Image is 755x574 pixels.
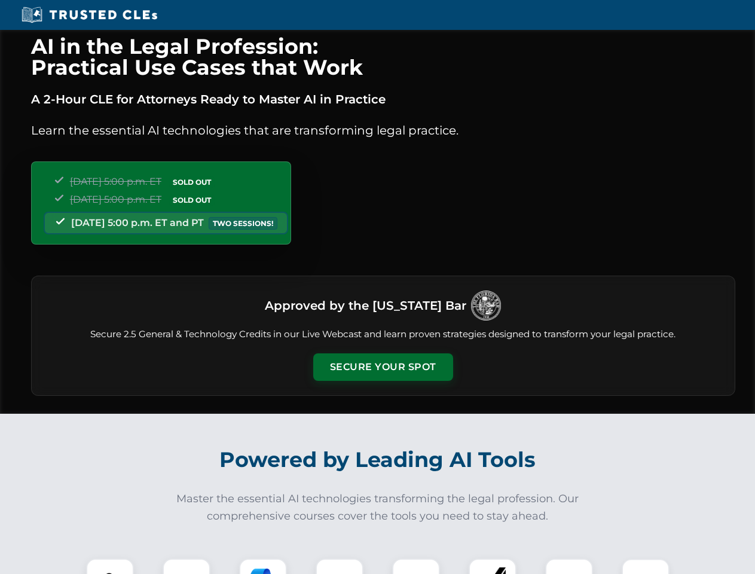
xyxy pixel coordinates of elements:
h2: Powered by Leading AI Tools [47,439,709,481]
span: SOLD OUT [169,194,215,206]
p: Master the essential AI technologies transforming the legal profession. Our comprehensive courses... [169,490,587,525]
img: Trusted CLEs [18,6,161,24]
p: A 2-Hour CLE for Attorneys Ready to Master AI in Practice [31,90,735,109]
span: SOLD OUT [169,176,215,188]
p: Learn the essential AI technologies that are transforming legal practice. [31,121,735,140]
button: Secure Your Spot [313,353,453,381]
span: [DATE] 5:00 p.m. ET [70,194,161,205]
h1: AI in the Legal Profession: Practical Use Cases that Work [31,36,735,78]
span: [DATE] 5:00 p.m. ET [70,176,161,187]
img: Logo [471,291,501,320]
h3: Approved by the [US_STATE] Bar [265,295,466,316]
p: Secure 2.5 General & Technology Credits in our Live Webcast and learn proven strategies designed ... [46,328,720,341]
